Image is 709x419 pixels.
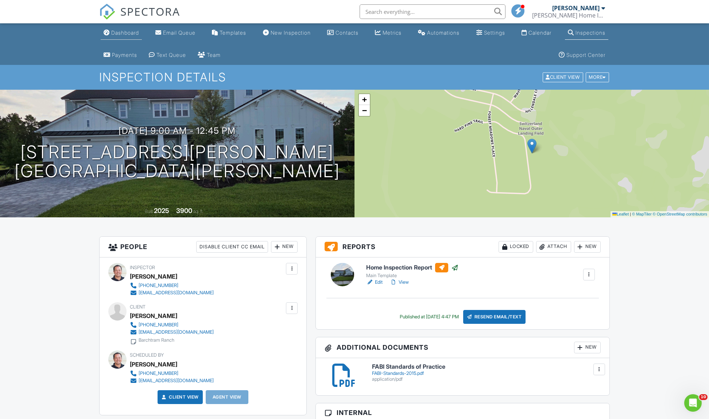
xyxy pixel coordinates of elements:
div: [PERSON_NAME] [130,359,177,370]
a: Settings [473,26,508,40]
a: Zoom in [359,94,370,105]
h6: FABI Standards of Practice [372,364,601,370]
span: | [630,212,631,216]
div: Contacts [336,30,359,36]
div: New Inspection [271,30,311,36]
span: 10 [699,394,708,400]
div: [PHONE_NUMBER] [139,370,178,376]
div: Payments [112,52,137,58]
a: Templates [209,26,249,40]
div: Inspections [576,30,605,36]
a: [PHONE_NUMBER] [130,282,214,289]
a: View [390,279,409,286]
a: FABI Standards of Practice FABI-Standards-2015.pdf application/pdf [372,364,601,382]
a: Zoom out [359,105,370,116]
div: Calendar [528,30,551,36]
div: Metrics [383,30,402,36]
a: Edit [366,279,383,286]
div: [EMAIL_ADDRESS][DOMAIN_NAME] [139,378,214,384]
div: FABI-Standards-2015.pdf [372,370,601,376]
div: More [586,73,609,82]
div: New [574,342,601,353]
div: New [574,241,601,253]
a: © OpenStreetMap contributors [653,212,707,216]
a: Client View [542,74,585,79]
div: Email Queue [163,30,195,36]
a: Contacts [324,26,361,40]
div: 2025 [154,207,170,214]
a: New Inspection [260,26,314,40]
div: [PERSON_NAME] [552,4,600,12]
div: New [271,241,298,253]
h3: People [100,237,306,257]
div: Disable Client CC Email [196,241,268,253]
div: [PERSON_NAME] [130,310,177,321]
div: Team [207,52,221,58]
div: Farrell Home Inspections, P.L.L.C. [532,12,605,19]
div: Barchtram Ranch [139,337,174,343]
a: Support Center [556,49,608,62]
h3: Reports [316,237,609,257]
span: − [362,106,367,115]
a: Dashboard [101,26,142,40]
a: Leaflet [612,212,629,216]
a: Email Queue [152,26,198,40]
div: Automations [427,30,460,36]
div: Attach [536,241,571,253]
div: 3900 [177,207,193,214]
a: Team [195,49,224,62]
div: application/pdf [372,376,601,382]
a: [EMAIL_ADDRESS][DOMAIN_NAME] [130,329,214,336]
span: + [362,95,367,104]
a: Calendar [519,26,554,40]
a: [PHONE_NUMBER] [130,321,214,329]
div: Templates [220,30,246,36]
div: [EMAIL_ADDRESS][DOMAIN_NAME] [139,290,214,296]
a: Client View [160,393,199,401]
div: Main Template [366,273,458,279]
a: [EMAIL_ADDRESS][DOMAIN_NAME] [130,377,214,384]
input: Search everything... [360,4,505,19]
a: SPECTORA [99,10,180,25]
a: Metrics [372,26,404,40]
div: Support Center [566,52,605,58]
span: Scheduled By [130,352,164,358]
h6: Home Inspection Report [366,263,458,272]
div: Settings [484,30,505,36]
div: Text Queue [156,52,186,58]
span: SPECTORA [120,4,180,19]
div: Published at [DATE] 4:47 PM [400,314,459,320]
div: [PHONE_NUMBER] [139,322,178,328]
a: Automations (Basic) [415,26,462,40]
img: Marker [527,139,536,154]
a: [PHONE_NUMBER] [130,370,214,377]
h1: Inspection Details [99,71,610,84]
h1: [STREET_ADDRESS][PERSON_NAME] [GEOGRAPHIC_DATA][PERSON_NAME] [15,143,340,181]
span: Built [145,209,153,214]
h3: Additional Documents [316,337,609,358]
div: Client View [543,73,583,82]
span: Client [130,304,146,310]
span: sq. ft. [194,209,204,214]
a: Inspections [565,26,608,40]
a: Text Queue [146,49,189,62]
a: Home Inspection Report Main Template [366,263,458,279]
div: [EMAIL_ADDRESS][DOMAIN_NAME] [139,329,214,335]
a: Payments [101,49,140,62]
a: [EMAIL_ADDRESS][DOMAIN_NAME] [130,289,214,296]
div: Locked [499,241,533,253]
div: Dashboard [111,30,139,36]
a: © MapTiler [632,212,652,216]
iframe: Intercom live chat [684,394,702,412]
span: Inspector [130,265,155,270]
div: [PHONE_NUMBER] [139,283,178,288]
img: The Best Home Inspection Software - Spectora [99,4,115,20]
div: [PERSON_NAME] [130,271,177,282]
h3: [DATE] 9:00 am - 12:45 pm [119,126,236,136]
div: Resend Email/Text [463,310,526,324]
